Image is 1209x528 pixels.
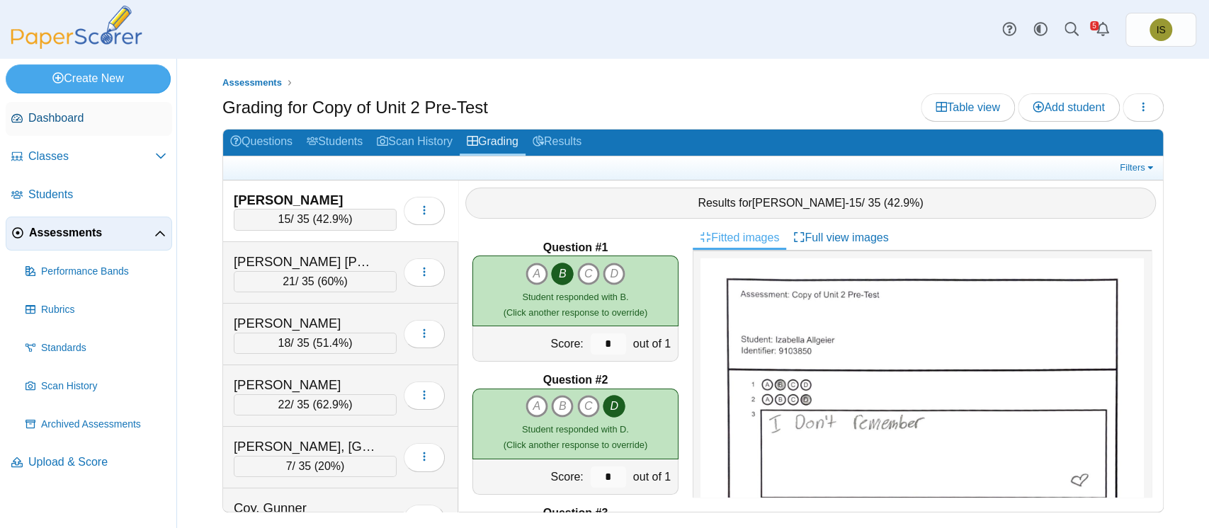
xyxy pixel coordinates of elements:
[473,326,587,361] div: Score:
[234,499,375,517] div: Coy, Gunner
[321,275,344,287] span: 60%
[1033,101,1104,113] span: Add student
[278,213,291,225] span: 15
[278,398,291,411] span: 22
[6,102,172,136] a: Dashboard
[1018,93,1119,122] a: Add student
[223,130,300,156] a: Questions
[849,197,862,209] span: 15
[300,130,370,156] a: Students
[543,372,608,388] b: Question #2
[234,253,375,271] div: [PERSON_NAME] [PERSON_NAME]
[786,226,895,250] a: Full view images
[41,379,166,394] span: Scan History
[283,275,295,287] span: 21
[752,197,846,209] span: [PERSON_NAME]
[41,418,166,432] span: Archived Assessments
[317,213,348,225] span: 42.9%
[28,454,166,470] span: Upload & Score
[6,39,147,51] a: PaperScorer
[20,408,172,442] a: Archived Assessments
[551,395,574,418] i: B
[317,337,348,349] span: 51.4%
[1156,25,1165,35] span: Isaiah Sexton
[28,149,155,164] span: Classes
[630,459,678,494] div: out of 1
[222,77,282,88] span: Assessments
[1087,14,1118,45] a: Alerts
[41,265,166,279] span: Performance Bands
[543,505,608,521] b: Question #3
[504,292,647,318] small: (Click another response to override)
[20,255,172,289] a: Performance Bands
[286,460,293,472] span: 7
[936,101,1000,113] span: Table view
[522,292,628,302] span: Student responded with B.
[460,130,526,156] a: Grading
[6,64,171,93] a: Create New
[234,209,397,230] div: / 35 ( )
[522,424,629,435] span: Student responded with D.
[234,271,397,292] div: / 35 ( )
[526,263,548,285] i: A
[234,333,397,354] div: / 35 ( )
[41,303,166,317] span: Rubrics
[473,459,587,494] div: Score:
[6,446,172,480] a: Upload & Score
[526,395,548,418] i: A
[577,263,600,285] i: C
[551,263,574,285] i: B
[41,341,166,355] span: Standards
[234,437,375,456] div: [PERSON_NAME], [GEOGRAPHIC_DATA]
[887,197,919,209] span: 42.9%
[278,337,291,349] span: 18
[20,293,172,327] a: Rubrics
[921,93,1015,122] a: Table view
[20,369,172,403] a: Scan History
[504,424,647,450] small: (Click another response to override)
[6,6,147,49] img: PaperScorer
[28,187,166,202] span: Students
[6,217,172,251] a: Assessments
[234,456,397,477] div: / 35 ( )
[28,110,166,126] span: Dashboard
[370,130,460,156] a: Scan History
[234,376,375,394] div: [PERSON_NAME]
[1150,18,1172,41] span: Isaiah Sexton
[234,191,375,210] div: [PERSON_NAME]
[630,326,678,361] div: out of 1
[603,395,625,418] i: D
[6,140,172,174] a: Classes
[543,240,608,256] b: Question #1
[222,96,488,120] h1: Grading for Copy of Unit 2 Pre-Test
[219,74,285,92] a: Assessments
[318,460,341,472] span: 20%
[29,225,154,241] span: Assessments
[6,178,172,212] a: Students
[234,314,375,333] div: [PERSON_NAME]
[693,226,786,250] a: Fitted images
[317,398,348,411] span: 62.9%
[1116,161,1159,175] a: Filters
[20,331,172,365] a: Standards
[1125,13,1196,47] a: Isaiah Sexton
[603,263,625,285] i: D
[577,395,600,418] i: C
[234,394,397,415] div: / 35 ( )
[465,188,1156,219] div: Results for - / 35 ( )
[526,130,589,156] a: Results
